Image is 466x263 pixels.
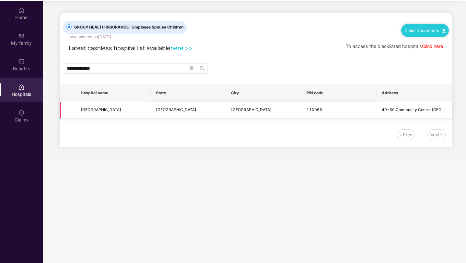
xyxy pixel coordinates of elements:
img: svg+xml;base64,PHN2ZyB4bWxucz0iaHR0cDovL3d3dy53My5vcmcvMjAwMC9zdmciIHdpZHRoPSIxMC40IiBoZWlnaHQ9Ij... [442,29,446,33]
span: close-circle [190,65,193,71]
span: 110065 [307,107,322,112]
span: Latest cashless hospital list available [69,44,170,51]
th: Address [377,84,452,102]
th: Hospital name [76,84,151,102]
span: Hospital name [81,90,146,96]
span: [GEOGRAPHIC_DATA] [231,107,272,112]
a: Click here [422,43,443,49]
a: Claim Documents [404,28,446,33]
td: Delhi [151,102,226,119]
span: [GEOGRAPHIC_DATA] [81,107,121,112]
span: close-circle [190,66,193,70]
td: New Delhi [226,102,301,119]
button: search [197,63,207,74]
img: svg+xml;base64,PHN2ZyBpZD0iQ2xhaW0iIHhtbG5zPSJodHRwOi8vd3d3LnczLm9yZy8yMDAwL3N2ZyIgd2lkdGg9IjIwIi... [18,109,25,116]
span: - Employee Spouse Children [129,25,184,29]
th: State [151,84,226,102]
div: Prev [403,131,413,138]
span: GROUP HEALTH INSURANCE [72,24,186,30]
img: svg+xml;base64,PHN2ZyB3aWR0aD0iMjAiIGhlaWdodD0iMjAiIHZpZXdCb3g9IjAgMCAyMCAyMCIgZmlsbD0ibm9uZSIgeG... [18,33,25,39]
img: svg+xml;base64,PHN2ZyB4bWxucz0iaHR0cDovL3d3dy53My5vcmcvMjAwMC9zdmciIHdpZHRoPSIxNiIgaGVpZ2h0PSIxNi... [399,133,403,137]
span: To access the blacklisted hospitals [346,43,422,49]
a: here >> [170,44,193,51]
td: 49-50 Community Centre East Of Kailash, Ashok Vihar [377,102,452,119]
th: City [226,84,301,102]
span: [GEOGRAPHIC_DATA] [156,107,196,112]
th: PIN code [301,84,377,102]
img: svg+xml;base64,PHN2ZyBpZD0iSG9zcGl0YWxzIiB4bWxucz0iaHR0cDovL3d3dy53My5vcmcvMjAwMC9zdmciIHdpZHRoPS... [18,84,25,90]
img: svg+xml;base64,PHN2ZyBpZD0iQmVuZWZpdHMiIHhtbG5zPSJodHRwOi8vd3d3LnczLm9yZy8yMDAwL3N2ZyIgd2lkdGg9Ij... [18,58,25,65]
span: search [197,66,207,71]
div: Next [429,131,440,138]
img: svg+xml;base64,PHN2ZyBpZD0iSG9tZSIgeG1sbnM9Imh0dHA6Ly93d3cudzMub3JnLzIwMDAvc3ZnIiB3aWR0aD0iMjAiIG... [18,7,25,14]
img: svg+xml;base64,PHN2ZyB4bWxucz0iaHR0cDovL3d3dy53My5vcmcvMjAwMC9zdmciIHdpZHRoPSIxNiIgaGVpZ2h0PSIxNi... [440,133,444,137]
div: Last updated on [DATE] . [69,34,112,40]
td: NATIONAL HEART INSTITUTE [76,102,151,119]
span: Address [382,90,447,96]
